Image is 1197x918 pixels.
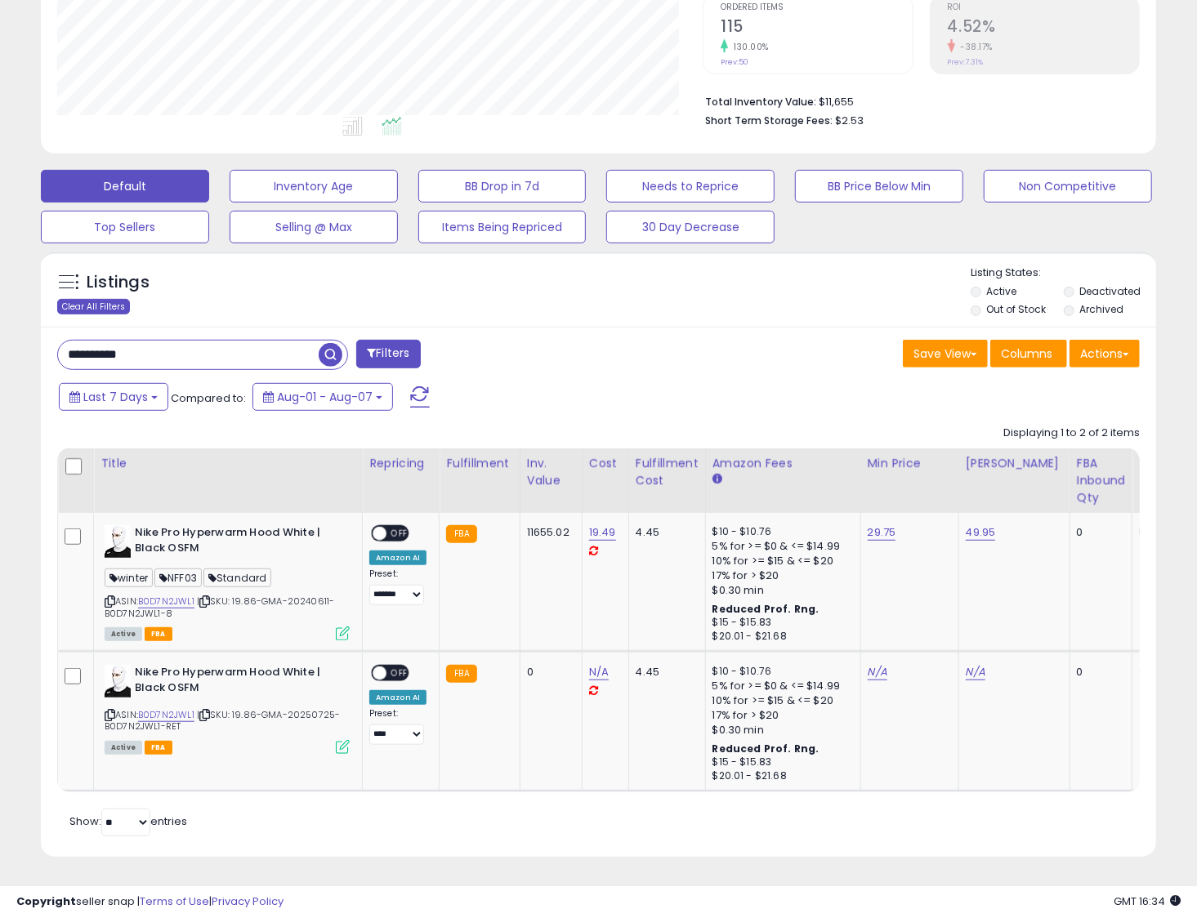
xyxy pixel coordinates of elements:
[990,340,1067,368] button: Columns
[589,524,616,541] a: 19.49
[105,627,142,641] span: All listings currently available for purchase on Amazon
[87,271,150,294] h5: Listings
[1079,302,1123,316] label: Archived
[712,568,848,583] div: 17% for > $20
[41,170,209,203] button: Default
[41,211,209,243] button: Top Sellers
[1001,345,1052,362] span: Columns
[721,17,912,39] h2: 115
[712,742,820,755] b: Reduced Prof. Rng.
[105,665,131,697] img: 3161n+sFP2L._SL40_.jpg
[446,525,476,543] small: FBA
[105,568,153,587] span: winter
[868,664,887,680] a: N/A
[527,525,569,540] div: 11655.02
[446,665,476,683] small: FBA
[145,627,172,641] span: FBA
[59,383,168,411] button: Last 7 Days
[1070,340,1140,368] button: Actions
[57,299,130,314] div: Clear All Filters
[277,389,373,405] span: Aug-01 - Aug-07
[705,91,1128,110] li: $11,655
[154,568,202,587] span: NFF03
[16,894,284,910] div: seller snap | |
[145,741,172,755] span: FBA
[1077,525,1120,540] div: 0
[418,211,587,243] button: Items Being Repriced
[446,455,512,472] div: Fulfillment
[948,3,1139,12] span: ROI
[721,3,912,12] span: Ordered Items
[138,708,194,722] a: B0D7N2JWL1
[1139,665,1190,680] div: 0
[984,170,1152,203] button: Non Competitive
[636,525,693,540] div: 4.45
[948,17,1139,39] h2: 4.52%
[69,813,187,829] span: Show: entries
[966,455,1063,472] div: [PERSON_NAME]
[705,95,816,109] b: Total Inventory Value:
[986,284,1016,298] label: Active
[835,113,864,128] span: $2.53
[418,170,587,203] button: BB Drop in 7d
[712,723,848,738] div: $0.30 min
[606,170,775,203] button: Needs to Reprice
[16,893,76,909] strong: Copyright
[712,769,848,783] div: $20.01 - $21.68
[868,524,896,541] a: 29.75
[728,41,769,53] small: 130.00%
[369,455,432,472] div: Repricing
[966,524,996,541] a: 49.95
[105,741,142,755] span: All listings currently available for purchase on Amazon
[712,665,848,679] div: $10 - $10.76
[230,170,398,203] button: Inventory Age
[721,57,748,67] small: Prev: 50
[135,525,333,559] b: Nike Pro Hyperwarm Hood White | Black OSFM
[712,525,848,539] div: $10 - $10.76
[712,602,820,616] b: Reduced Prof. Rng.
[712,616,848,630] div: $15 - $15.83
[252,383,393,411] button: Aug-01 - Aug-07
[1079,284,1141,298] label: Deactivated
[138,595,194,608] a: B0D7N2JWL1
[712,583,848,598] div: $0.30 min
[369,550,427,565] div: Amazon AI
[971,265,1156,281] p: Listing States:
[589,664,609,680] a: N/A
[1114,893,1181,909] span: 2025-08-15 16:34 GMT
[606,211,775,243] button: 30 Day Decrease
[203,568,271,587] span: Standard
[100,455,355,472] div: Title
[105,525,131,558] img: 3161n+sFP2L._SL40_.jpg
[795,170,963,203] button: BB Price Below Min
[712,539,848,554] div: 5% for >= $0 & <= $14.99
[1003,426,1140,441] div: Displaying 1 to 2 of 2 items
[712,708,848,723] div: 17% for > $20
[230,211,398,243] button: Selling @ Max
[1077,455,1126,506] div: FBA inbound Qty
[369,568,427,605] div: Preset:
[386,666,413,680] span: OFF
[712,693,848,708] div: 10% for >= $15 & <= $20
[955,41,994,53] small: -38.17%
[705,114,833,127] b: Short Term Storage Fees:
[1077,665,1120,680] div: 0
[105,525,350,639] div: ASIN:
[369,690,427,705] div: Amazon AI
[527,665,569,680] div: 0
[712,755,848,769] div: $15 - $15.83
[212,893,284,909] a: Privacy Policy
[83,389,148,405] span: Last 7 Days
[171,390,246,406] span: Compared to:
[868,455,952,472] div: Min Price
[966,664,985,680] a: N/A
[903,340,988,368] button: Save View
[1139,525,1190,540] div: 582
[712,630,848,644] div: $20.01 - $21.68
[712,554,848,568] div: 10% for >= $15 & <= $20
[712,472,722,487] small: Amazon Fees.
[1139,455,1195,489] div: Fulfillable Quantity
[105,595,334,619] span: | SKU: 19.86-GMA-20240611-B0D7N2JWL1-8
[105,665,350,752] div: ASIN:
[356,340,420,368] button: Filters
